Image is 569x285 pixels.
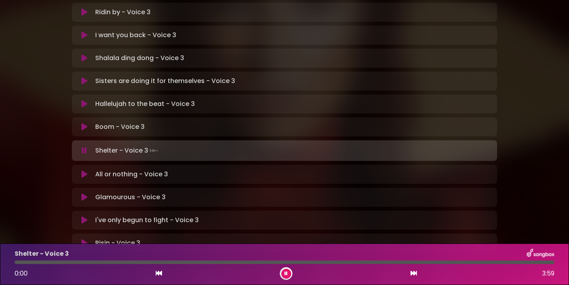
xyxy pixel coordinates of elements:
[95,193,166,202] p: Glamourous - Voice 3
[95,30,176,40] p: I want you back - Voice 3
[95,238,140,248] p: Risin - Voice 3
[95,53,184,63] p: Shalala ding dong - Voice 3
[95,99,195,109] p: Hallelujah to the beat - Voice 3
[95,215,199,225] p: I've only begun to fight - Voice 3
[148,145,159,156] img: waveform4.gif
[95,8,151,17] p: Ridin by - Voice 3
[95,145,159,156] p: Shelter - Voice 3
[95,122,145,132] p: Boom - Voice 3
[95,76,235,86] p: Sisters are doing it for themselves - Voice 3
[542,269,554,278] span: 3:59
[15,249,69,259] p: Shelter - Voice 3
[95,170,168,179] p: All or nothing - Voice 3
[15,269,28,278] span: 0:00
[527,249,554,259] img: songbox-logo-white.png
